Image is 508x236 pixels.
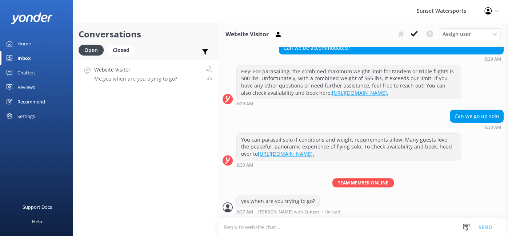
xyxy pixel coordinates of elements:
h2: Conversations [79,27,212,41]
div: Closed [107,45,135,56]
span: Assign user [443,30,471,38]
div: yes when are you trying to go? [237,195,319,207]
span: • Unread [322,210,340,214]
div: Assign User [439,28,501,40]
strong: 8:30 AM [484,125,501,130]
div: Can we go up solo [450,110,503,122]
div: Recommend [17,94,45,109]
span: [PERSON_NAME] with Sunset [258,210,319,214]
span: Team member online [332,178,394,187]
a: [URL][DOMAIN_NAME]. [332,89,388,96]
strong: 8:30 AM [236,163,253,167]
div: Help [32,214,42,229]
div: Sep 30 2025 07:30am (UTC -05:00) America/Cancun [450,125,504,130]
div: Settings [17,109,35,123]
a: [URL][DOMAIN_NAME]. [258,150,314,157]
img: yonder-white-logo.png [11,12,53,24]
strong: 8:37 AM [236,210,253,214]
div: You can parasail solo if conditions and weight requirements allow. Many guests love the peaceful,... [237,134,461,160]
div: Support Docs [23,200,52,214]
strong: 8:29 AM [484,57,501,61]
div: Open [79,45,104,56]
p: Me: yes when are you trying to go? [94,76,177,82]
div: Inbox [17,51,31,65]
strong: 8:29 AM [236,102,253,106]
div: Reviews [17,80,35,94]
a: Website VisitorMe:yes when are you trying to go?3h [73,60,218,87]
div: Sep 30 2025 07:29am (UTC -05:00) America/Cancun [236,101,461,106]
div: Sep 30 2025 07:29am (UTC -05:00) America/Cancun [279,56,504,61]
div: Hey! For parasailing, the combined maximum weight limit for tandem or triple flights is 500 lbs. ... [237,65,461,99]
div: Sep 30 2025 07:30am (UTC -05:00) America/Cancun [236,162,461,167]
div: Sep 30 2025 07:37am (UTC -05:00) America/Cancun [236,209,342,214]
h3: Website Visitor [225,30,269,39]
div: Chatbot [17,65,35,80]
a: Open [79,46,107,54]
span: Sep 30 2025 07:37am (UTC -05:00) America/Cancun [207,75,212,81]
div: Home [17,36,31,51]
h4: Website Visitor [94,66,177,74]
a: Closed [107,46,139,54]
